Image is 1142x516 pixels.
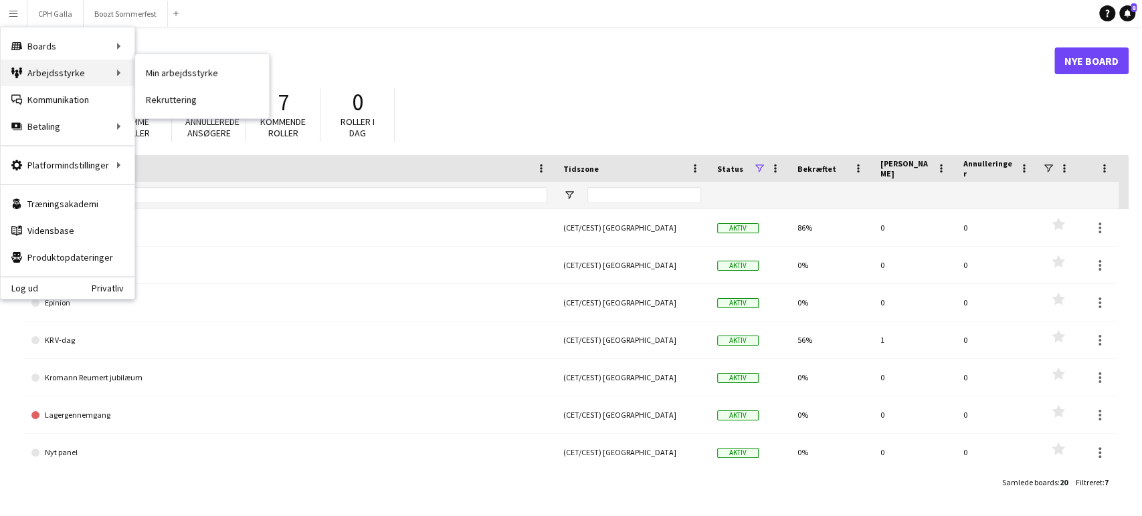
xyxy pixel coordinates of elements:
[1076,477,1103,487] span: Filtreret
[1,33,134,59] div: Boards
[563,164,599,174] span: Tidszone
[1,283,38,293] a: Log ud
[717,373,759,383] span: Aktiv
[1,190,134,217] a: Træningsakademi
[955,434,1038,471] div: 0
[1,152,134,178] div: Platformindstillinger
[135,59,269,86] a: Min arbejdsstyrke
[872,209,955,246] div: 0
[789,359,872,396] div: 0%
[717,410,759,420] span: Aktiv
[1119,5,1135,21] a: 8
[1,86,134,113] a: Kommunikation
[555,396,709,433] div: (CET/CEST) [GEOGRAPHIC_DATA]
[1105,477,1109,487] span: 7
[1,59,134,86] div: Arbejdsstyrke
[717,336,759,346] span: Aktiv
[955,247,1038,283] div: 0
[555,321,709,358] div: (CET/CEST) [GEOGRAPHIC_DATA]
[872,321,955,358] div: 1
[555,434,709,471] div: (CET/CEST) [GEOGRAPHIC_DATA]
[31,434,547,471] a: Nyt panel
[955,321,1038,358] div: 0
[880,158,931,178] span: [PERSON_NAME]
[1,113,134,140] div: Betaling
[341,116,375,139] span: Roller i dag
[872,247,955,283] div: 0
[797,164,836,174] span: Bekræftet
[789,284,872,321] div: 0%
[135,86,269,113] a: Rekruttering
[31,396,547,434] a: Lagergennemgang
[789,321,872,358] div: 56%
[23,51,1054,71] h1: Boards
[717,223,759,233] span: Aktiv
[955,396,1038,433] div: 0
[963,158,1014,178] span: Annulleringer
[31,284,547,321] a: Epinion
[31,209,547,247] a: Boozt Sommerfest
[31,359,547,396] a: Kromann Reumert jubilæum
[555,209,709,246] div: (CET/CEST) [GEOGRAPHIC_DATA]
[278,88,289,117] span: 7
[955,359,1038,396] div: 0
[789,247,872,283] div: 0%
[1131,3,1137,12] span: 8
[352,88,363,117] span: 0
[872,396,955,433] div: 0
[563,189,575,201] button: Åbn Filtermenu
[717,298,759,308] span: Aktiv
[84,1,168,27] button: Boozt Sommerfest
[717,448,759,458] span: Aktiv
[31,321,547,359] a: KR V-dag
[555,359,709,396] div: (CET/CEST) [GEOGRAPHIC_DATA]
[92,283,134,293] a: Privatliv
[555,284,709,321] div: (CET/CEST) [GEOGRAPHIC_DATA]
[185,116,240,139] span: Annullerede ansøgere
[1076,469,1109,495] div: :
[789,434,872,471] div: 0%
[955,209,1038,246] div: 0
[872,434,955,471] div: 0
[27,1,84,27] button: CPH Galla
[872,359,955,396] div: 0
[789,209,872,246] div: 86%
[789,396,872,433] div: 0%
[1,217,134,244] a: Vidensbase
[56,187,547,203] input: Tavlenavn Filter Input
[1060,477,1068,487] span: 20
[872,284,955,321] div: 0
[717,261,759,271] span: Aktiv
[1,244,134,271] a: Produktopdateringer
[955,284,1038,321] div: 0
[31,247,547,284] a: CPH Galla
[1054,47,1129,74] a: Nye Board
[587,187,701,203] input: Tidszone Filter Input
[1002,469,1068,495] div: :
[260,116,306,139] span: Kommende roller
[555,247,709,283] div: (CET/CEST) [GEOGRAPHIC_DATA]
[717,164,743,174] span: Status
[1002,477,1058,487] span: Samlede boards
